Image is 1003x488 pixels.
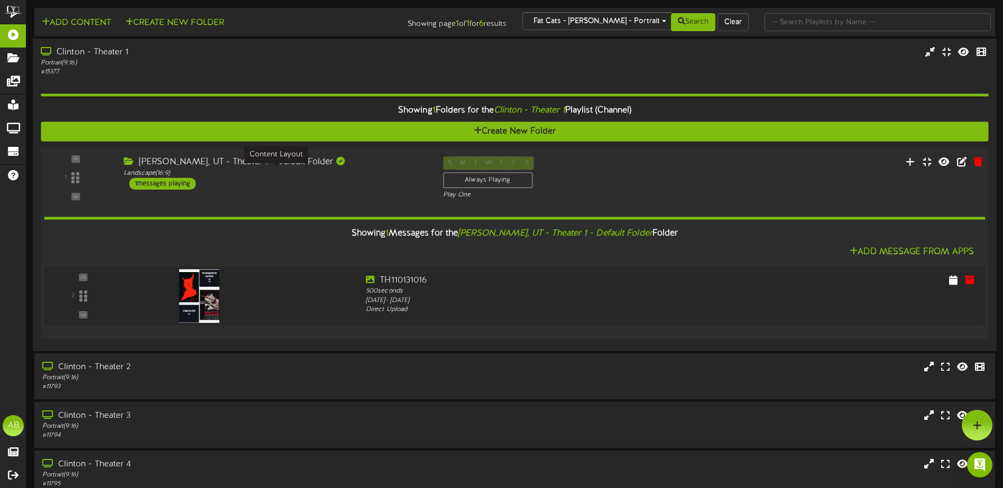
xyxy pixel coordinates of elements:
div: Clinton - Theater 3 [42,410,427,422]
div: # 15377 [41,68,426,77]
strong: 6 [479,19,484,29]
div: Landscape ( 16:9 ) [124,168,427,177]
button: Add Message From Apps [846,245,977,258]
strong: 1 [466,19,470,29]
i: Clinton - Theater 1 [494,106,565,115]
img: 3e2d5ed7-615e-4282-8d10-3250e572eaa4.png [179,269,219,323]
div: Direct Upload [366,305,742,314]
button: Add Content [39,16,114,30]
div: Always Playing [443,172,532,188]
div: # 11794 [42,431,427,440]
input: -- Search Playlists by Name -- [765,13,991,31]
div: Portrait ( 9:16 ) [42,373,427,382]
div: Showing page of for results [353,12,514,30]
div: Clinton - Theater 4 [42,458,427,471]
div: # 11793 [42,382,427,391]
div: TH110131016 [366,275,742,287]
div: [PERSON_NAME], UT - Theater 1 - Default Folder [124,156,427,168]
div: Open Intercom Messenger [967,452,992,477]
div: Clinton - Theater 2 [42,361,427,373]
button: Search [671,13,715,31]
div: [DATE] - [DATE] [366,296,742,305]
button: Clear [717,13,749,31]
strong: 1 [456,19,459,29]
span: 1 [433,106,436,115]
div: Play One [443,191,666,200]
div: 500 seconds [366,287,742,296]
div: AB [3,415,24,436]
div: Portrait ( 9:16 ) [42,471,427,480]
span: 1 [385,229,389,238]
div: Showing Messages for the Folder [36,222,993,245]
div: Clinton - Theater 1 [41,46,426,59]
i: [PERSON_NAME], UT - Theater 1 - Default Folder [458,229,652,238]
div: Showing Folders for the Playlist (Channel) [33,99,996,122]
div: Portrait ( 9:16 ) [42,422,427,431]
div: 1 messages playing [130,177,196,189]
button: Fat Cats - [PERSON_NAME] - Portrait [522,12,673,30]
button: Create New Folder [41,122,988,142]
button: Create New Folder [122,16,227,30]
div: Portrait ( 9:16 ) [41,59,426,68]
